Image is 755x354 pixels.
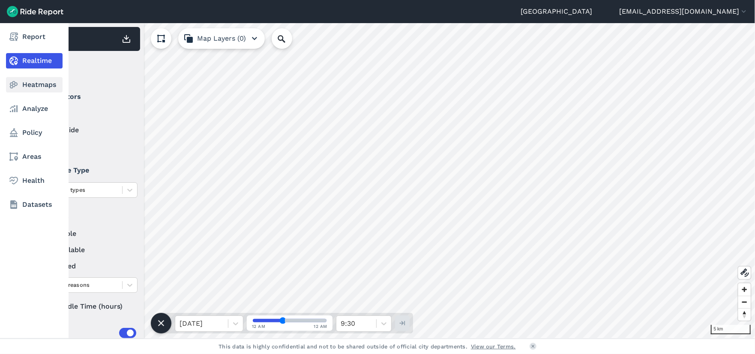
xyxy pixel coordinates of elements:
input: Search Location or Vehicles [272,28,306,49]
label: Ario [35,109,138,119]
a: Datasets [6,197,63,212]
a: View our Terms. [471,342,516,351]
a: Report [6,29,63,45]
div: Areas [46,328,136,338]
img: Ride Report [7,6,63,17]
span: 12 AM [314,323,328,330]
a: Realtime [6,53,63,68]
div: Idle Time (hours) [35,299,138,314]
button: [EMAIL_ADDRESS][DOMAIN_NAME] [619,6,748,17]
summary: Vehicle Type [35,158,136,182]
summary: Areas [35,321,136,345]
a: [GEOGRAPHIC_DATA] [521,6,592,17]
a: Analyze [6,101,63,116]
a: Heatmaps [6,77,63,92]
label: unavailable [35,245,138,255]
button: Reset bearing to north [738,308,751,321]
span: 12 AM [252,323,266,330]
label: HelloRide [35,125,138,135]
div: 5 km [711,325,751,334]
a: Areas [6,149,63,164]
button: Zoom out [738,296,751,308]
summary: Status [35,205,136,229]
a: Policy [6,125,63,140]
button: Map Layers (0) [178,28,265,49]
div: Filter [31,55,140,81]
button: Zoom in [738,283,751,296]
label: Lime [35,141,138,152]
label: available [35,229,138,239]
a: Health [6,173,63,188]
label: reserved [35,261,138,271]
canvas: Map [27,23,755,338]
summary: Operators [35,85,136,109]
